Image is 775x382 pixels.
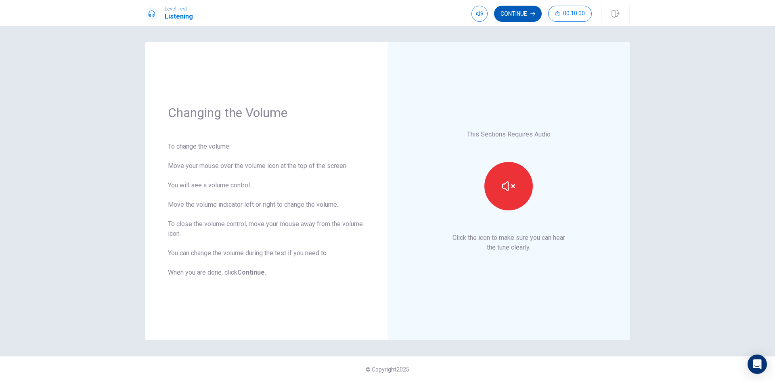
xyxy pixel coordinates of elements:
[467,130,551,139] p: This Sections Requires Audio
[366,366,409,373] span: © Copyright 2025
[494,6,542,22] button: Continue
[168,142,365,277] div: To change the volume: Move your mouse over the volume icon at the top of the screen. You will see...
[165,12,193,21] h1: Listening
[548,6,592,22] button: 00:10:00
[563,10,585,17] span: 00:10:00
[748,355,767,374] div: Open Intercom Messenger
[168,105,365,121] h1: Changing the Volume
[237,269,265,276] b: Continue
[452,233,565,252] p: Click the icon to make sure you can hear the tune clearly.
[165,6,193,12] span: Level Test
